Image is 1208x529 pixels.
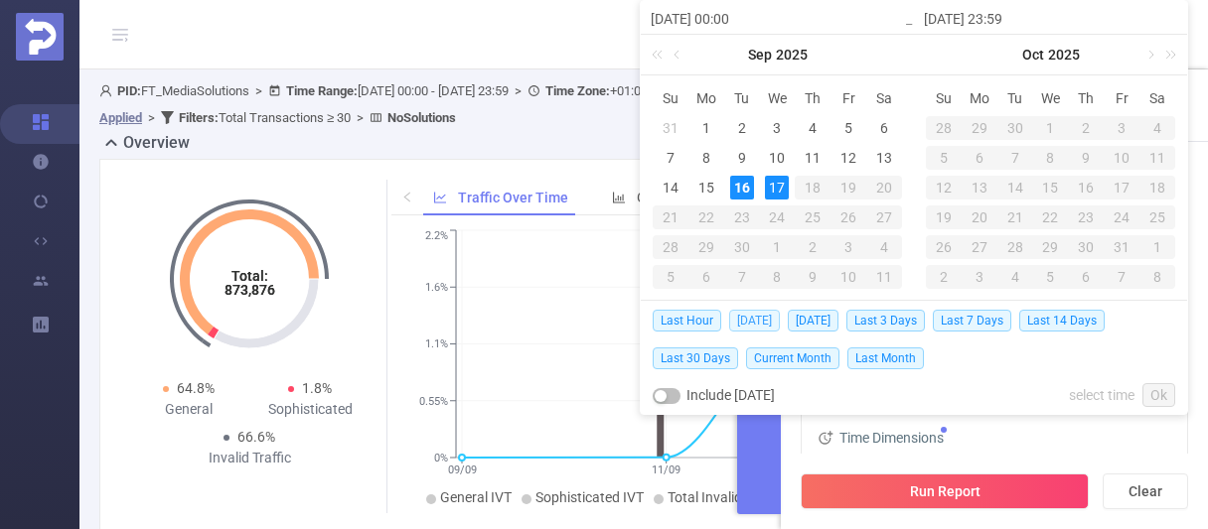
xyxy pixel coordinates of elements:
span: [DATE] [729,310,780,331]
div: Invalid Traffic [189,448,310,468]
td: November 4, 2025 [997,262,1033,292]
tspan: 873,876 [225,282,275,298]
div: 4 [801,116,825,140]
b: Time Zone: [545,83,610,98]
div: 1 [760,235,796,259]
td: September 16, 2025 [724,173,760,202]
div: 25 [1139,205,1175,229]
div: 30 [997,116,1033,140]
i: icon: bar-chart [612,191,626,204]
td: September 6, 2025 [866,113,902,143]
div: 19 [830,176,866,199]
span: Tu [724,89,760,107]
div: 5 [653,265,688,289]
td: October 22, 2025 [1033,202,1069,232]
td: September 29, 2025 [962,113,997,143]
span: Last 3 Days [846,310,925,331]
div: 12 [836,146,860,170]
a: Previous month (PageUp) [670,35,687,74]
div: 26 [830,205,866,229]
td: October 11, 2025 [1139,143,1175,173]
div: Sophisticated [249,399,371,420]
a: 2025 [1046,35,1082,74]
td: October 7, 2025 [724,262,760,292]
div: 26 [926,235,962,259]
div: 5 [836,116,860,140]
div: 15 [694,176,718,199]
i: icon: line-chart [433,191,447,204]
div: 29 [688,235,724,259]
tspan: 11/09 [652,463,680,476]
td: October 25, 2025 [1139,202,1175,232]
i: icon: user [99,84,117,97]
td: October 12, 2025 [926,173,962,202]
td: October 23, 2025 [1068,202,1104,232]
div: 18 [1139,176,1175,199]
td: September 7, 2025 [653,143,688,173]
td: September 5, 2025 [830,113,866,143]
div: 22 [1033,205,1069,229]
div: 11 [1139,146,1175,170]
div: 21 [997,205,1033,229]
th: Sat [866,83,902,113]
td: September 18, 2025 [795,173,830,202]
div: 10 [1104,146,1139,170]
div: 28 [997,235,1033,259]
div: 18 [795,176,830,199]
td: November 3, 2025 [962,262,997,292]
div: 22 [688,205,724,229]
td: September 17, 2025 [760,173,796,202]
span: > [142,110,161,125]
span: FT_MediaSolutions [DATE] 00:00 - [DATE] 23:59 +01:00 [99,83,1080,125]
div: 17 [765,176,789,199]
td: October 28, 2025 [997,232,1033,262]
div: 3 [962,265,997,289]
td: September 28, 2025 [926,113,962,143]
a: 2025 [774,35,810,74]
div: 11 [801,146,825,170]
div: 2 [730,116,754,140]
b: No Solutions [387,110,456,125]
td: September 10, 2025 [760,143,796,173]
tspan: 09/09 [447,463,476,476]
div: 6 [872,116,896,140]
td: October 21, 2025 [997,202,1033,232]
td: October 5, 2025 [926,143,962,173]
div: 7 [724,265,760,289]
div: 13 [962,176,997,199]
td: November 5, 2025 [1033,262,1069,292]
td: October 9, 2025 [795,262,830,292]
div: 20 [962,205,997,229]
td: October 5, 2025 [653,262,688,292]
td: October 15, 2025 [1033,173,1069,202]
td: November 1, 2025 [1139,232,1175,262]
th: Thu [795,83,830,113]
span: > [249,83,268,98]
td: October 20, 2025 [962,202,997,232]
div: 6 [962,146,997,170]
div: 15 [1033,176,1069,199]
td: October 24, 2025 [1104,202,1139,232]
td: September 19, 2025 [830,173,866,202]
div: 17 [1104,176,1139,199]
span: Tu [997,89,1033,107]
div: 10 [830,265,866,289]
th: Tue [724,83,760,113]
td: September 22, 2025 [688,202,724,232]
td: September 30, 2025 [724,232,760,262]
button: Run Report [801,473,1089,509]
td: October 18, 2025 [1139,173,1175,202]
span: We [1033,89,1069,107]
td: October 1, 2025 [760,232,796,262]
div: 7 [1104,265,1139,289]
span: Last 14 Days [1019,310,1105,331]
td: September 24, 2025 [760,202,796,232]
div: 8 [1033,146,1069,170]
div: 7 [659,146,682,170]
td: September 2, 2025 [724,113,760,143]
td: October 1, 2025 [1033,113,1069,143]
td: October 11, 2025 [866,262,902,292]
td: September 11, 2025 [795,143,830,173]
span: General IVT [440,489,512,505]
th: Tue [997,83,1033,113]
